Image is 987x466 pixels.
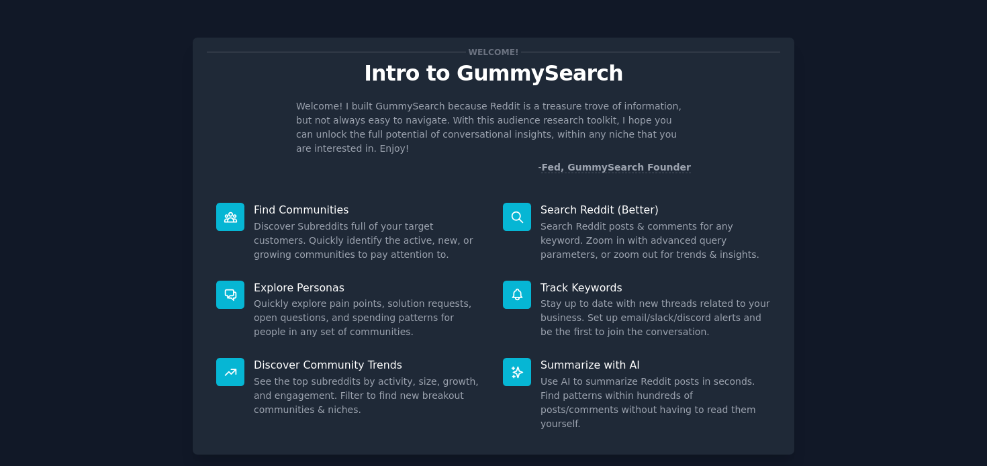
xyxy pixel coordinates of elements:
dd: Stay up to date with new threads related to your business. Set up email/slack/discord alerts and ... [540,297,771,339]
p: Search Reddit (Better) [540,203,771,217]
span: Welcome! [466,45,521,59]
dd: Discover Subreddits full of your target customers. Quickly identify the active, new, or growing c... [254,220,484,262]
dd: Quickly explore pain points, solution requests, open questions, and spending patterns for people ... [254,297,484,339]
p: Welcome! I built GummySearch because Reddit is a treasure trove of information, but not always ea... [296,99,691,156]
a: Fed, GummySearch Founder [541,162,691,173]
dd: Search Reddit posts & comments for any keyword. Zoom in with advanced query parameters, or zoom o... [540,220,771,262]
p: Explore Personas [254,281,484,295]
dd: Use AI to summarize Reddit posts in seconds. Find patterns within hundreds of posts/comments with... [540,375,771,431]
p: Track Keywords [540,281,771,295]
dd: See the top subreddits by activity, size, growth, and engagement. Filter to find new breakout com... [254,375,484,417]
p: Discover Community Trends [254,358,484,372]
p: Intro to GummySearch [207,62,780,85]
p: Find Communities [254,203,484,217]
p: Summarize with AI [540,358,771,372]
div: - [538,160,691,175]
